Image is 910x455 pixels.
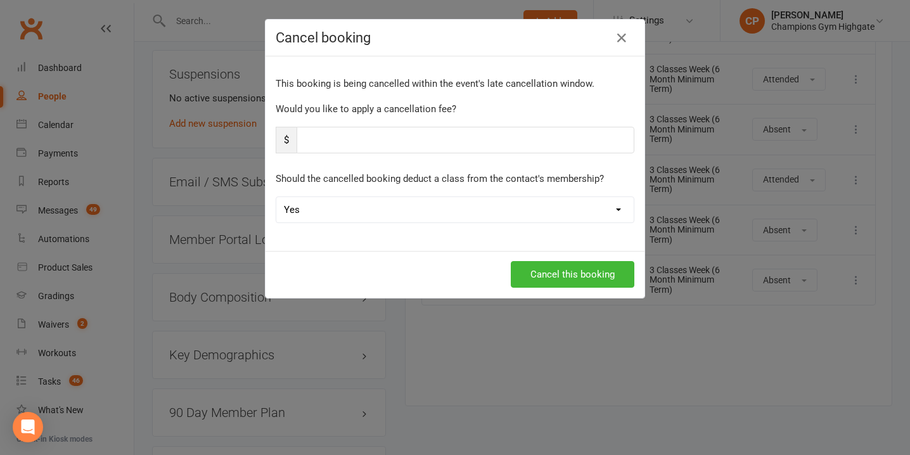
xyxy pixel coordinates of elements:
[276,76,634,91] p: This booking is being cancelled within the event's late cancellation window.
[276,127,297,153] span: $
[13,412,43,442] div: Open Intercom Messenger
[276,101,634,117] p: Would you like to apply a cancellation fee?
[276,171,634,186] p: Should the cancelled booking deduct a class from the contact's membership?
[612,28,632,48] button: Close
[276,30,634,46] h4: Cancel booking
[511,261,634,288] button: Cancel this booking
